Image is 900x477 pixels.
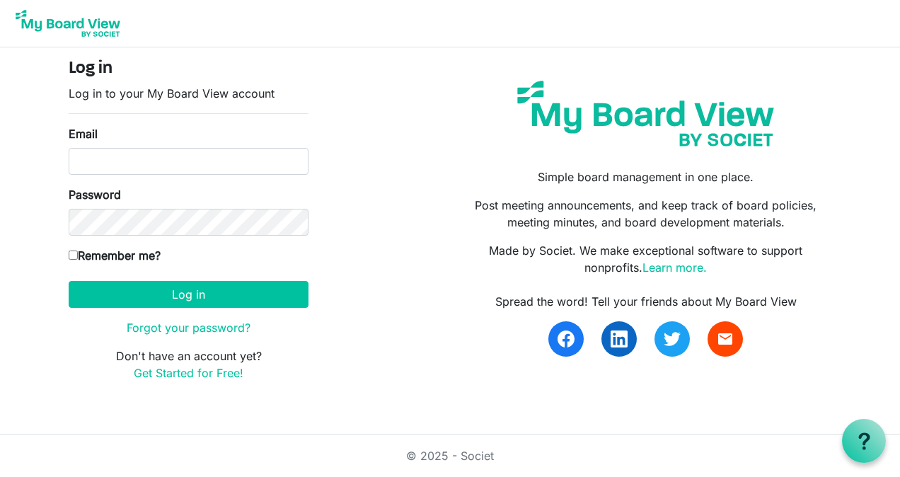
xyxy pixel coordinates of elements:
[558,331,575,347] img: facebook.svg
[69,347,308,381] p: Don't have an account yet?
[134,366,243,380] a: Get Started for Free!
[11,6,125,41] img: My Board View Logo
[461,293,831,310] div: Spread the word! Tell your friends about My Board View
[69,251,78,260] input: Remember me?
[127,321,250,335] a: Forgot your password?
[69,59,308,79] h4: Log in
[69,247,161,264] label: Remember me?
[69,85,308,102] p: Log in to your My Board View account
[69,186,121,203] label: Password
[507,70,785,157] img: my-board-view-societ.svg
[664,331,681,347] img: twitter.svg
[642,260,707,275] a: Learn more.
[461,168,831,185] p: Simple board management in one place.
[708,321,743,357] a: email
[69,281,308,308] button: Log in
[461,242,831,276] p: Made by Societ. We make exceptional software to support nonprofits.
[406,449,494,463] a: © 2025 - Societ
[717,331,734,347] span: email
[461,197,831,231] p: Post meeting announcements, and keep track of board policies, meeting minutes, and board developm...
[611,331,628,347] img: linkedin.svg
[69,125,98,142] label: Email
